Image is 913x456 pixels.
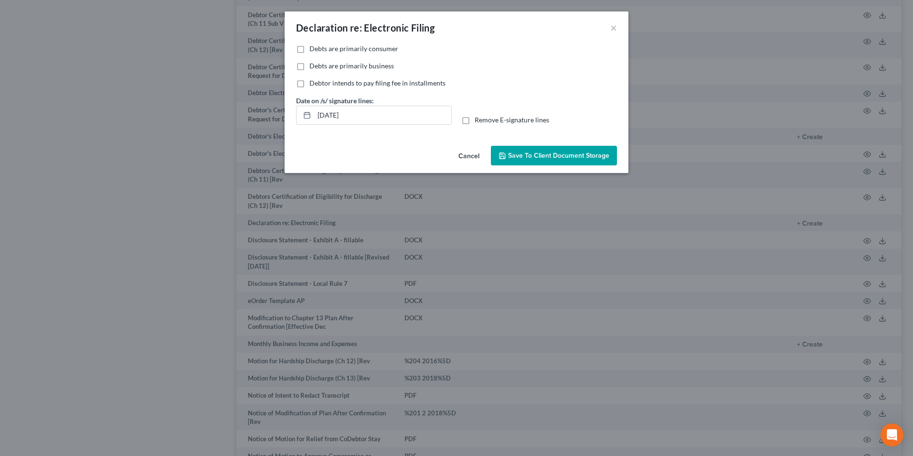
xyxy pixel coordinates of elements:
[491,146,617,166] button: Save to Client Document Storage
[314,106,451,124] input: MM/DD/YYYY
[508,152,609,160] span: Save to Client Document Storage
[309,44,398,53] span: Debts are primarily consumer
[610,22,617,33] button: ×
[475,116,549,124] span: Remove E-signature lines
[451,147,487,166] button: Cancel
[309,79,446,87] span: Debtor intends to pay filing fee in installments
[296,21,435,34] div: Declaration re: Electronic Filing
[296,96,374,106] label: Date on /s/ signature lines:
[309,62,394,70] span: Debts are primarily business
[881,423,903,446] div: Open Intercom Messenger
